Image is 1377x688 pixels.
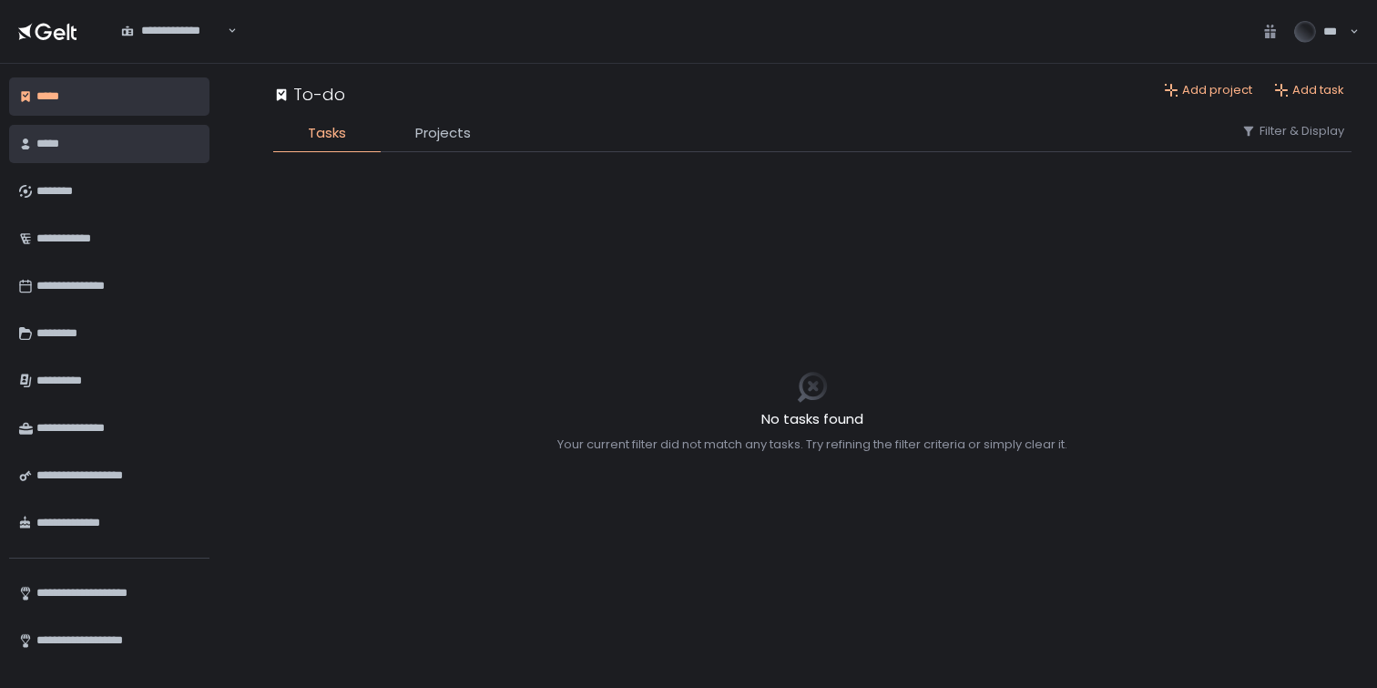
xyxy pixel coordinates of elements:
div: To-do [273,82,345,107]
button: Add task [1274,82,1344,98]
button: Filter & Display [1241,123,1344,139]
div: Search for option [109,12,237,50]
div: Your current filter did not match any tasks. Try refining the filter criteria or simply clear it. [557,436,1067,453]
span: Tasks [308,123,346,144]
span: Projects [415,123,471,144]
h2: No tasks found [557,409,1067,430]
button: Add project [1164,82,1252,98]
input: Search for option [225,22,226,40]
